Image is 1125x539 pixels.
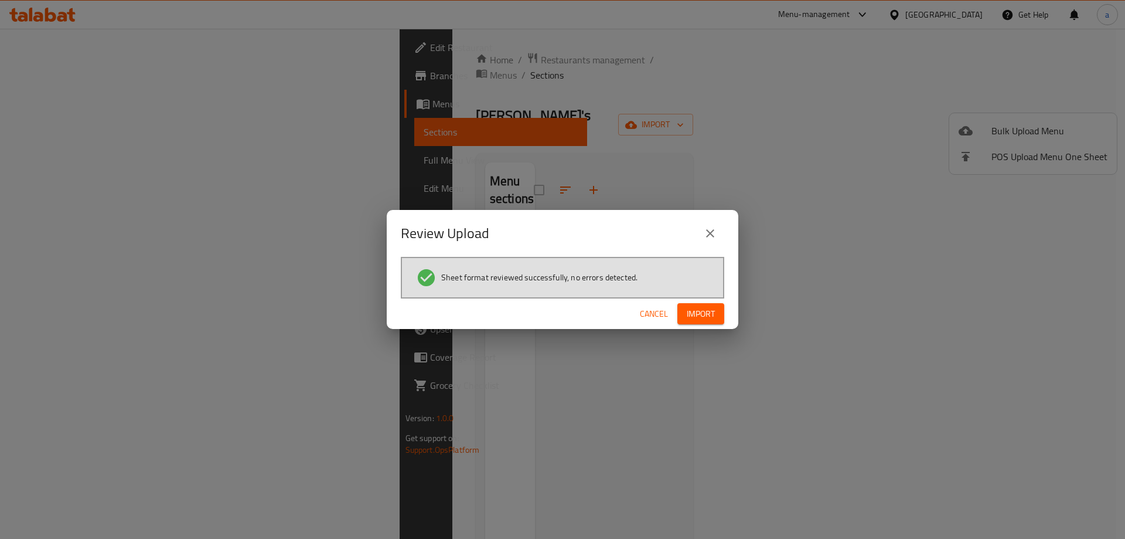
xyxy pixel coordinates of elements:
[640,307,668,321] span: Cancel
[401,224,489,243] h2: Review Upload
[687,307,715,321] span: Import
[441,272,637,283] span: Sheet format reviewed successfully, no errors detected.
[677,303,724,325] button: Import
[696,219,724,248] button: close
[635,303,673,325] button: Cancel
